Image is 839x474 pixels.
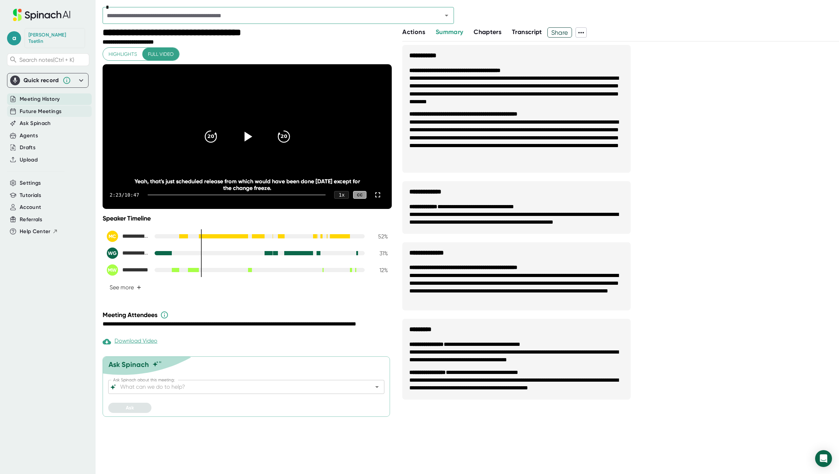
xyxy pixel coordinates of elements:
[142,48,179,61] button: Full video
[107,281,144,294] button: See more+
[474,27,501,37] button: Chapters
[107,248,118,259] div: WG
[20,203,41,211] button: Account
[103,311,394,319] div: Meeting Attendees
[370,250,388,257] div: 31 %
[131,178,363,191] div: Yeah, that's just scheduled release from which would have been done [DATE] except for the change ...
[19,57,74,63] span: Search notes (Ctrl + K)
[20,119,51,127] button: Ask Spinach
[137,285,141,290] span: +
[20,107,61,116] button: Future Meetings
[548,26,572,39] span: Share
[24,77,59,84] div: Quick record
[28,32,81,44] div: Andrey Tsetlin
[372,382,382,392] button: Open
[20,228,58,236] button: Help Center
[119,382,362,392] input: What can we do to help?
[20,156,38,164] button: Upload
[10,73,85,87] div: Quick record
[442,11,451,20] button: Open
[20,132,38,140] button: Agents
[107,231,118,242] div: MC
[109,360,149,369] div: Ask Spinach
[20,95,60,103] button: Meeting History
[20,228,51,236] span: Help Center
[370,267,388,274] div: 12 %
[110,192,139,198] div: 2:23 / 10:47
[103,48,143,61] button: Highlights
[109,50,137,59] span: Highlights
[20,191,41,199] button: Tutorials
[103,215,392,222] div: Speaker Timeline
[402,28,425,36] span: Actions
[512,27,542,37] button: Transcript
[20,216,42,224] button: Referrals
[108,403,151,413] button: Ask
[7,31,21,45] span: a
[474,28,501,36] span: Chapters
[107,264,118,276] div: MW
[402,27,425,37] button: Actions
[436,28,463,36] span: Summary
[148,50,174,59] span: Full video
[126,405,134,411] span: Ask
[512,28,542,36] span: Transcript
[547,27,572,38] button: Share
[334,191,349,199] div: 1 x
[20,179,41,187] button: Settings
[353,191,366,199] div: CC
[815,450,832,467] div: Open Intercom Messenger
[20,144,35,152] button: Drafts
[370,233,388,240] div: 52 %
[103,337,157,346] div: Download Video
[436,27,463,37] button: Summary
